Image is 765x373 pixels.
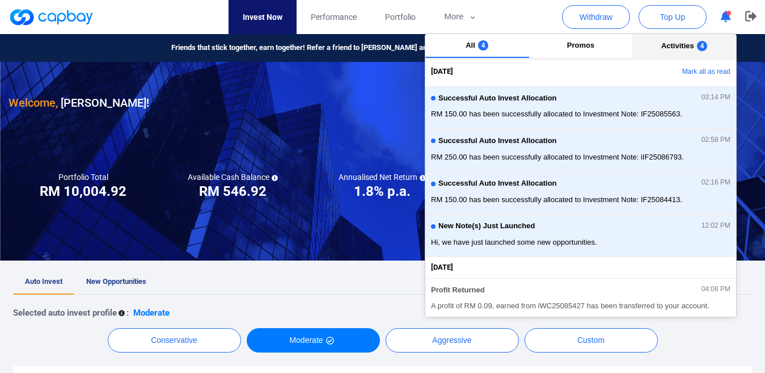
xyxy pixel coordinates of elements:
button: All4 [425,34,529,58]
span: New Opportunities [86,277,146,286]
span: New Note(s) Just Launched [438,222,535,230]
span: Auto Invest [25,277,62,286]
h3: RM 10,004.92 [40,182,126,200]
span: RM 150.00 has been successfully allocated to Investment Note: IF25084413. [431,194,730,206]
span: 4 [697,41,708,51]
span: Top Up [660,11,685,23]
span: [DATE] [431,262,453,274]
span: Successful Auto Invest Allocation [438,179,557,188]
button: Activities4 [632,34,736,58]
span: A profit of RM 0.09, earned from iWC25085427 has been transferred to your account. [431,300,730,312]
button: Promos [529,34,633,58]
button: New Note(s) Just Launched12:02 PMHi, we have just launched some new opportunities. [425,215,736,257]
button: Mark all as read [614,62,736,82]
h3: 1.8% p.a. [354,182,411,200]
span: All [466,41,475,49]
span: 03:14 PM [701,94,730,102]
span: [DATE] [431,66,453,78]
button: Conservative [108,328,241,353]
button: Successful Auto Invest Allocation02:58 PMRM 250.00 has been successfully allocated to Investment ... [425,129,736,171]
span: 04:08 PM [701,286,730,294]
p: : [126,306,129,320]
span: RM 250.00 has been successfully allocated to Investment Note: iIF25086793. [431,152,730,163]
span: Welcome, [9,96,58,110]
p: Selected auto invest profile [13,306,117,320]
h5: Portfolio Total [58,172,108,182]
span: 4 [478,40,489,51]
span: Performance [311,11,357,23]
span: Portfolio [385,11,416,23]
span: 02:58 PM [701,136,730,144]
button: Withdraw [562,5,630,29]
span: Promos [567,41,594,49]
h3: RM 546.92 [199,182,267,200]
span: 12:02 PM [701,222,730,230]
span: 02:16 PM [701,179,730,187]
button: Successful Auto Invest Allocation03:14 PMRM 150.00 has been successfully allocated to Investment ... [425,86,736,129]
button: Profit Returned04:08 PMA profit of RM 0.09, earned from iWC25085427 has been transferred to your ... [425,278,736,321]
span: Hi, we have just launched some new opportunities. [431,237,730,248]
button: Moderate [247,328,380,353]
span: Activities [661,41,694,50]
span: Profit Returned [431,286,485,295]
button: Top Up [639,5,707,29]
h5: Available Cash Balance [188,172,278,182]
p: Moderate [133,306,170,320]
button: Successful Auto Invest Allocation02:16 PMRM 150.00 has been successfully allocated to Investment ... [425,171,736,214]
button: Aggressive [386,328,519,353]
button: Custom [525,328,658,353]
span: Friends that stick together, earn together! Refer a friend to [PERSON_NAME] and earn referral rew... [171,42,521,54]
span: Successful Auto Invest Allocation [438,137,557,145]
h3: [PERSON_NAME] ! [9,94,149,112]
span: RM 150.00 has been successfully allocated to Investment Note: IF25085563. [431,108,730,120]
span: Successful Auto Invest Allocation [438,94,557,103]
h5: Annualised Net Return [339,172,426,182]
